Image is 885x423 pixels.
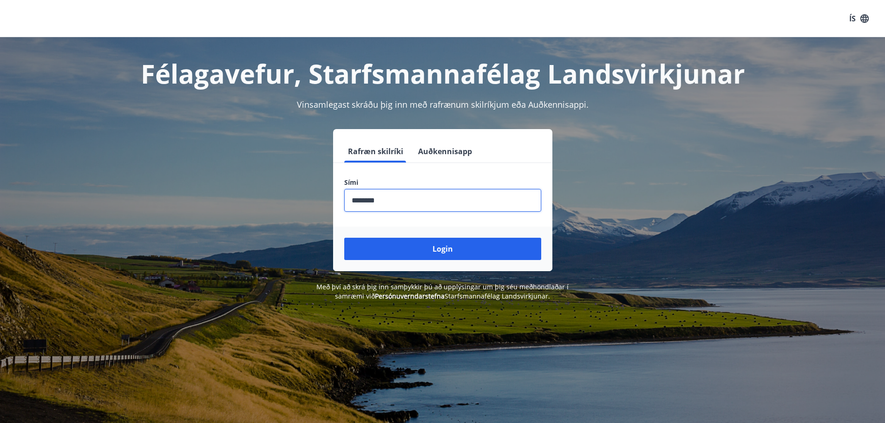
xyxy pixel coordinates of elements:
label: Sími [344,178,541,187]
button: ÍS [844,10,874,27]
h1: Félagavefur, Starfsmannafélag Landsvirkjunar [119,56,766,91]
button: Login [344,238,541,260]
button: Auðkennisapp [414,140,476,163]
span: Vinsamlegast skráðu þig inn með rafrænum skilríkjum eða Auðkennisappi. [297,99,589,110]
button: Rafræn skilríki [344,140,407,163]
a: Persónuverndarstefna [375,292,445,300]
span: Með því að skrá þig inn samþykkir þú að upplýsingar um þig séu meðhöndlaðar í samræmi við Starfsm... [316,282,569,300]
